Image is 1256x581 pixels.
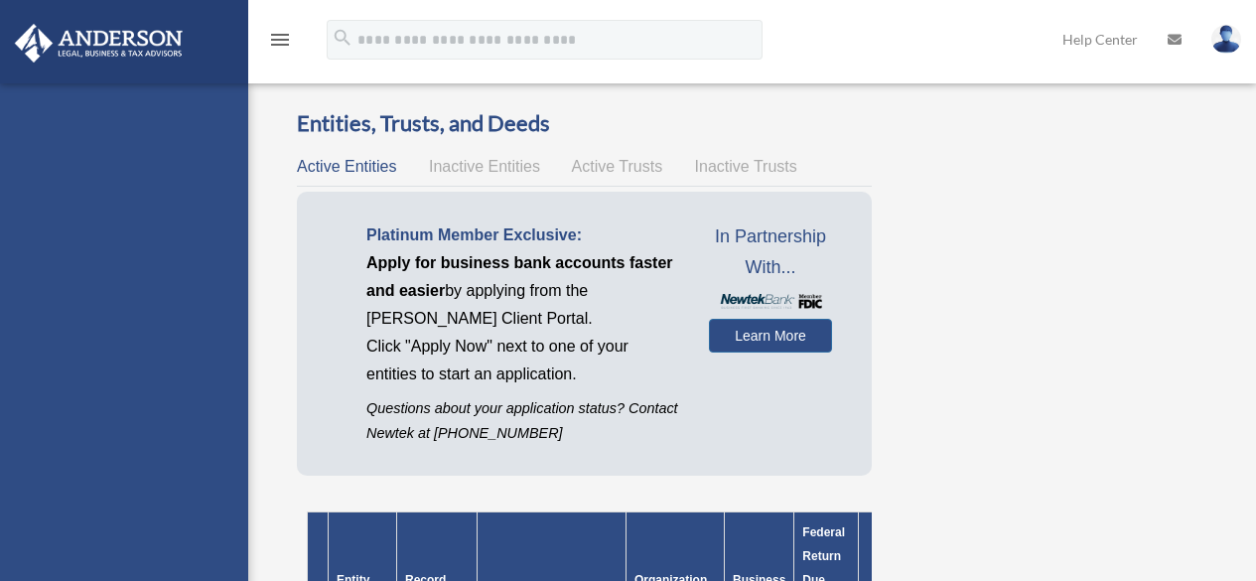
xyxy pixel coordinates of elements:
a: menu [268,35,292,52]
img: NewtekBankLogoSM.png [719,294,821,309]
p: Questions about your application status? Contact Newtek at [PHONE_NUMBER] [366,396,679,446]
i: menu [268,28,292,52]
img: Anderson Advisors Platinum Portal [9,24,189,63]
h3: Entities, Trusts, and Deeds [297,108,872,139]
p: Click "Apply Now" next to one of your entities to start an application. [366,333,679,388]
p: by applying from the [PERSON_NAME] Client Portal. [366,249,679,333]
span: Active Entities [297,158,396,175]
span: Apply for business bank accounts faster and easier [366,254,673,299]
span: Inactive Trusts [695,158,797,175]
span: In Partnership With... [709,221,831,284]
img: User Pic [1211,25,1241,54]
a: Learn More [709,319,831,353]
p: Platinum Member Exclusive: [366,221,679,249]
span: Inactive Entities [429,158,540,175]
i: search [332,27,353,49]
span: Active Trusts [572,158,663,175]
